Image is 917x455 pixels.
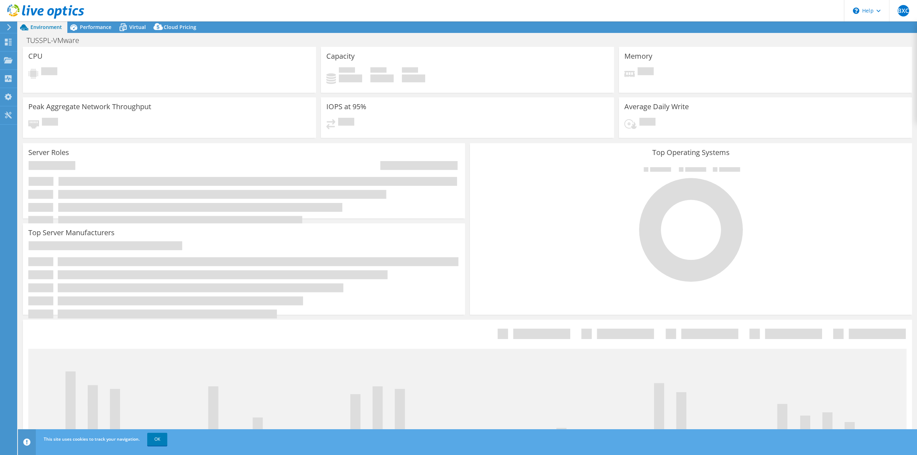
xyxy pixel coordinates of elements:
span: This site uses cookies to track your navigation. [44,436,140,442]
h3: Server Roles [28,149,69,156]
h3: Top Operating Systems [475,149,907,156]
h3: Capacity [326,52,355,60]
h3: Average Daily Write [624,103,689,111]
svg: \n [853,8,859,14]
span: Free [370,67,387,74]
h3: Memory [624,52,652,60]
span: Virtual [129,24,146,30]
h4: 0 GiB [402,74,425,82]
h4: 0 GiB [370,74,394,82]
span: Pending [42,118,58,127]
span: Pending [338,118,354,127]
span: Pending [638,67,654,77]
h3: Top Server Manufacturers [28,229,115,237]
span: Used [339,67,355,74]
span: Pending [639,118,656,127]
span: Pending [41,67,57,77]
h1: TUSSPL-VMware [23,37,90,44]
span: BXC [898,5,909,16]
span: Environment [30,24,62,30]
h3: IOPS at 95% [326,103,366,111]
h3: CPU [28,52,43,60]
span: Performance [80,24,111,30]
span: Cloud Pricing [164,24,196,30]
h4: 0 GiB [339,74,362,82]
h3: Peak Aggregate Network Throughput [28,103,151,111]
span: Total [402,67,418,74]
a: OK [147,433,167,446]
